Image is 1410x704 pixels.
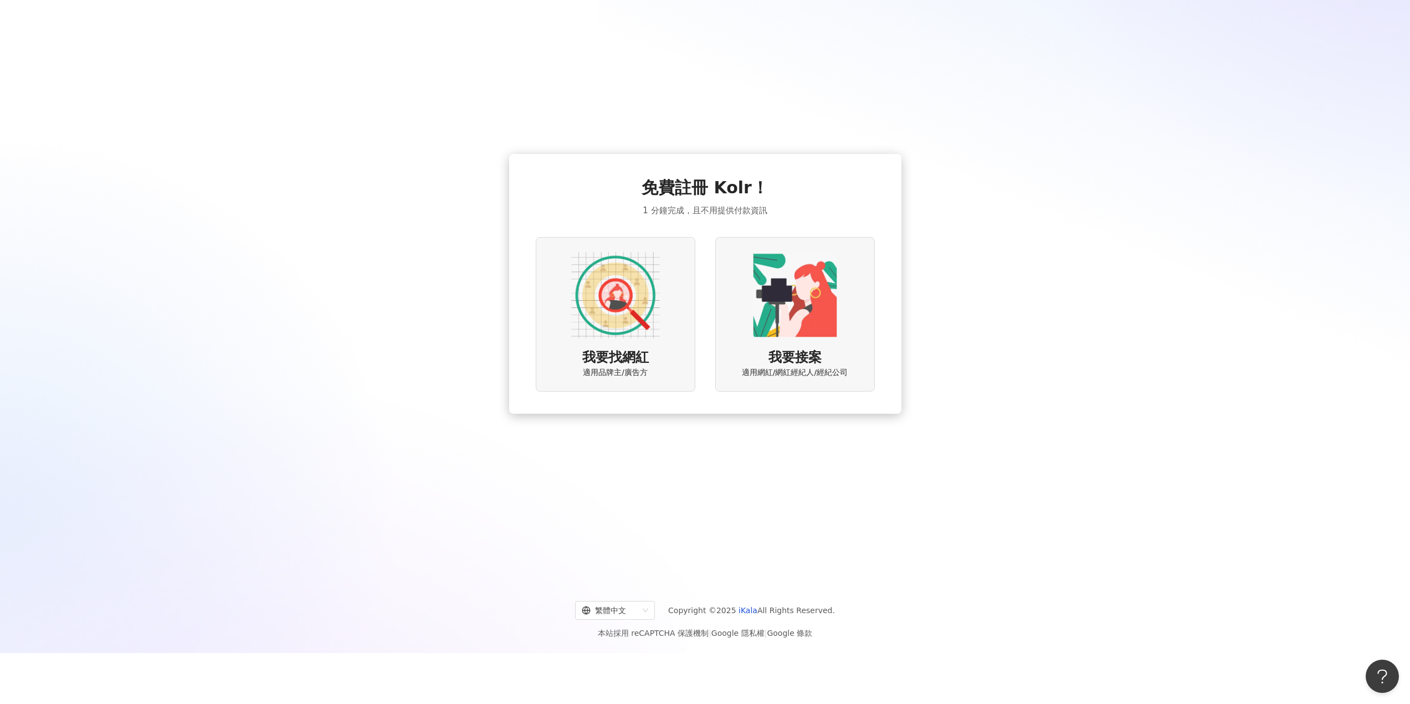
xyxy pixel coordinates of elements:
span: 適用品牌主/廣告方 [583,367,648,378]
span: | [765,629,767,638]
a: iKala [739,606,757,615]
a: Google 條款 [767,629,812,638]
span: 免費註冊 Kolr！ [642,176,768,199]
span: 我要接案 [768,348,822,367]
span: | [709,629,711,638]
span: 本站採用 reCAPTCHA 保護機制 [598,626,812,640]
iframe: Help Scout Beacon - Open [1366,660,1399,693]
span: Copyright © 2025 All Rights Reserved. [668,604,835,617]
a: Google 隱私權 [711,629,765,638]
img: KOL identity option [751,251,839,340]
img: AD identity option [571,251,660,340]
span: 我要找網紅 [582,348,649,367]
span: 1 分鐘完成，且不用提供付款資訊 [643,204,767,217]
span: 適用網紅/網紅經紀人/經紀公司 [742,367,848,378]
div: 繁體中文 [582,602,638,619]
